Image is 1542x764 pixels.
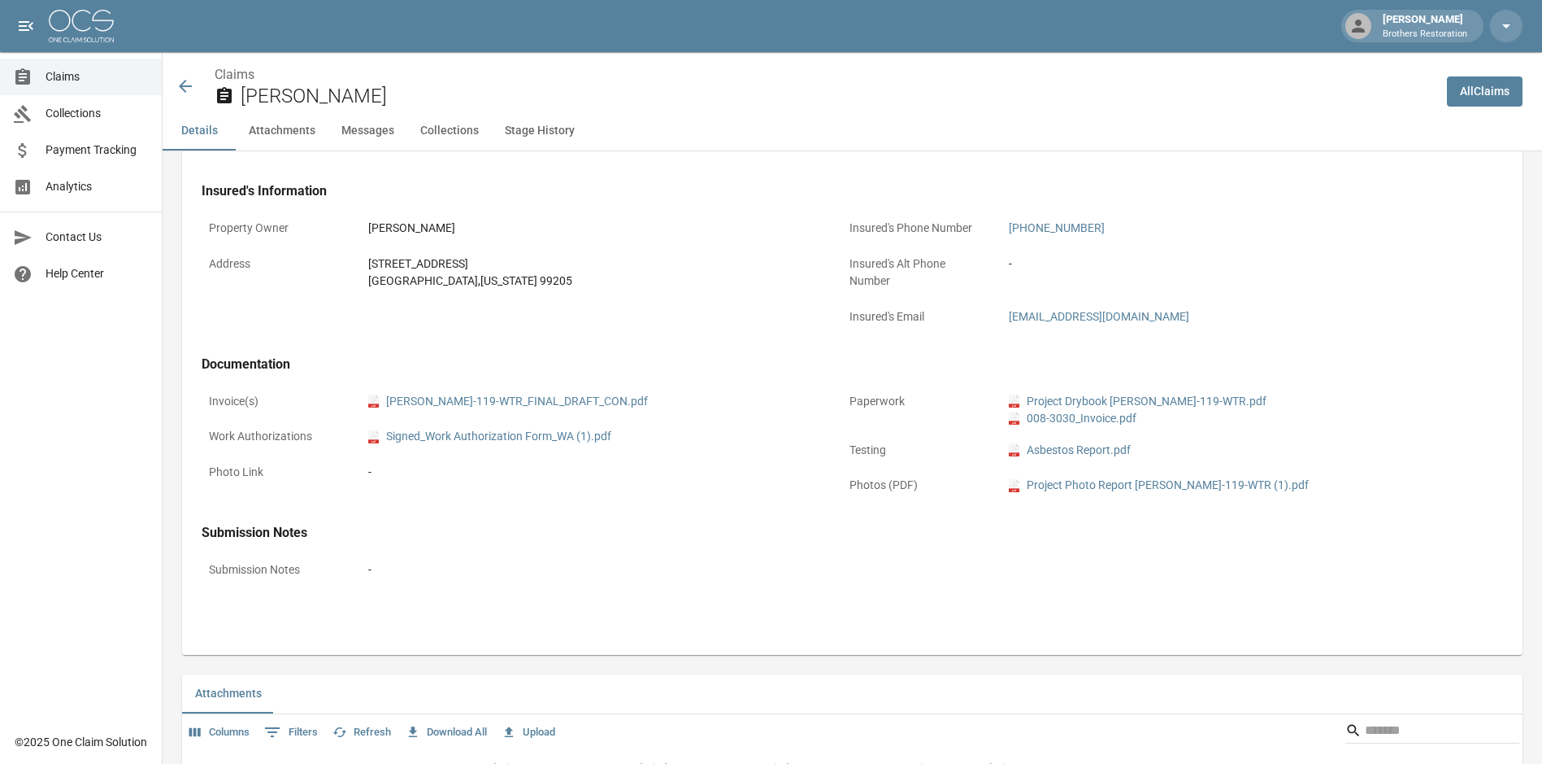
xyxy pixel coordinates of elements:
[328,720,395,745] button: Refresh
[202,183,1463,199] h4: Insured's Information
[328,111,407,151] button: Messages
[368,220,815,237] div: [PERSON_NAME]
[163,111,1542,151] div: anchor tabs
[10,10,42,42] button: open drawer
[1009,393,1266,410] a: pdfProject Drybook [PERSON_NAME]-119-WTR.pdf
[842,212,988,244] p: Insured's Phone Number
[202,421,348,452] p: Work Authorizations
[46,142,149,159] span: Payment Tracking
[368,464,815,481] div: -
[241,85,1434,108] h2: [PERSON_NAME]
[202,525,1463,541] h4: Submission Notes
[402,720,491,745] button: Download All
[368,273,815,290] div: [GEOGRAPHIC_DATA] , [US_STATE] 99205
[182,675,1522,714] div: related-list tabs
[1376,11,1474,41] div: [PERSON_NAME]
[202,248,348,280] p: Address
[842,248,988,297] p: Insured's Alt Phone Number
[185,720,254,745] button: Select columns
[215,67,254,82] a: Claims
[842,301,988,333] p: Insured's Email
[46,68,149,85] span: Claims
[49,10,114,42] img: ocs-logo-white-transparent.png
[492,111,588,151] button: Stage History
[46,178,149,195] span: Analytics
[368,561,1456,578] div: -
[15,734,147,750] div: © 2025 One Claim Solution
[842,434,988,466] p: Testing
[182,675,275,714] button: Attachments
[368,255,815,273] div: [STREET_ADDRESS]
[1009,477,1309,494] a: pdfProject Photo Report [PERSON_NAME]-119-WTR (1).pdf
[1009,221,1105,234] a: [PHONE_NUMBER]
[202,212,348,244] p: Property Owner
[1009,442,1131,459] a: pdfAsbestos Report.pdf
[842,469,988,501] p: Photos (PDF)
[1009,255,1456,273] div: -
[368,393,648,410] a: pdf[PERSON_NAME]-119-WTR_FINAL_DRAFT_CON.pdf
[202,356,1463,373] h4: Documentation
[1383,28,1467,41] p: Brothers Restoration
[368,428,611,445] a: pdfSigned_Work Authorization Form_WA (1).pdf
[1447,76,1522,107] a: AllClaims
[202,386,348,417] p: Invoice(s)
[1009,310,1189,323] a: [EMAIL_ADDRESS][DOMAIN_NAME]
[202,456,348,488] p: Photo Link
[497,720,559,745] button: Upload
[407,111,492,151] button: Collections
[236,111,328,151] button: Attachments
[1345,718,1519,747] div: Search
[46,105,149,122] span: Collections
[215,65,1434,85] nav: breadcrumb
[1009,410,1136,427] a: pdf008-3030_Invoice.pdf
[46,229,149,246] span: Contact Us
[842,386,988,417] p: Paperwork
[260,719,322,745] button: Show filters
[163,111,236,151] button: Details
[46,265,149,282] span: Help Center
[202,554,348,586] p: Submission Notes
